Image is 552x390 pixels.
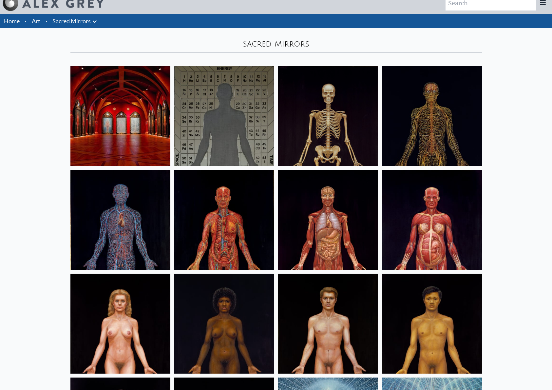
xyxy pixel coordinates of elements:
div: Sacred Mirrors [70,39,482,49]
a: Home [4,17,20,25]
li: · [43,14,50,28]
li: · [22,14,29,28]
a: Sacred Mirrors [52,16,91,26]
img: Material World [174,66,274,166]
a: Art [32,16,40,26]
